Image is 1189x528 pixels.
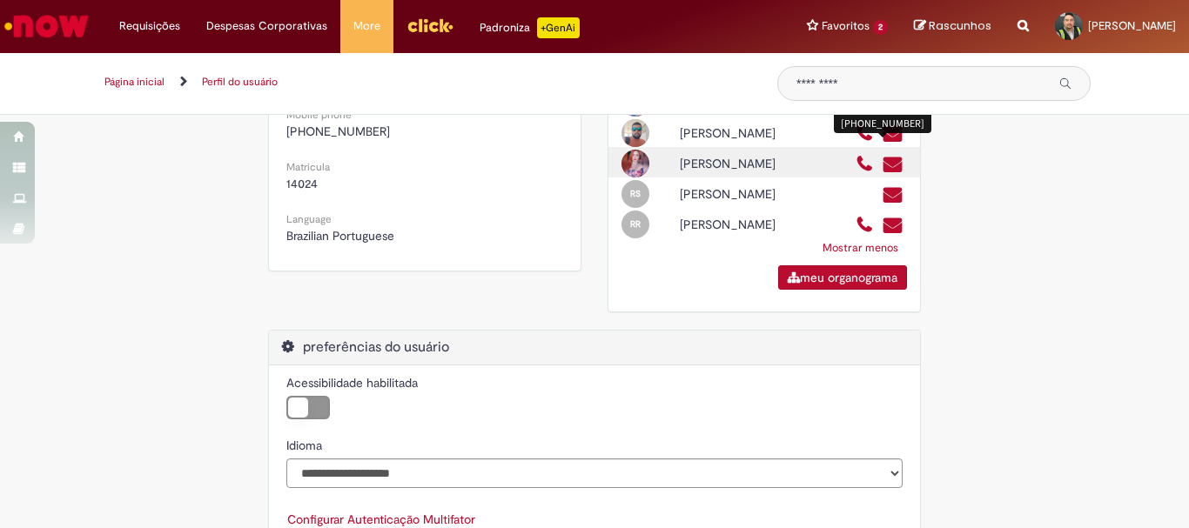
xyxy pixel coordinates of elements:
[119,17,180,35] span: Requisições
[873,20,888,35] span: 2
[286,124,390,139] span: [PHONE_NUMBER]
[608,177,843,208] div: Open Profile: Renan Araujo da Silva
[667,155,842,172] div: [PERSON_NAME]
[286,437,322,454] label: Idioma
[406,12,453,38] img: click_logo_yellow_360x200.png
[814,232,907,264] a: Mostrar menos
[286,228,394,244] span: Brazilian Portuguese
[667,216,842,233] div: [PERSON_NAME]
[929,17,991,34] span: Rascunhos
[608,147,843,177] div: Open Profile: Maria Patricia Vieira
[286,176,318,191] span: 14024
[1088,18,1176,33] span: [PERSON_NAME]
[856,216,874,236] a: Ligar para +55 1111111000
[537,17,580,38] p: +GenAi
[286,108,352,122] small: Mobile phone
[667,185,842,203] div: [PERSON_NAME]
[104,75,165,89] a: Página inicial
[286,212,332,226] small: Language
[882,155,904,175] a: Enviar um e-mail para 99836710@ambev.com.br
[98,66,751,98] ul: Trilhas de página
[286,160,330,174] small: Matricula
[206,17,327,35] span: Despesas Corporativas
[914,18,991,35] a: Rascunhos
[822,17,870,35] span: Favoritos
[202,75,278,89] a: Perfil do usuário
[2,9,91,43] img: ServiceNow
[282,339,907,356] h2: preferências do usuário
[286,374,418,391] label: Acessibilidade habilitada
[882,216,904,236] a: Enviar um e-mail para 99735380@ambev.com.br
[778,265,907,290] a: meu organograma
[882,185,904,205] a: Enviar um e-mail para 99834154@ambev.com.br
[630,218,641,230] span: RR
[480,17,580,38] div: Padroniza
[630,188,641,199] span: RS
[608,117,843,147] div: Open Profile: Manoel Guibson Souza
[608,208,843,238] div: Open Profile: Roberto Walter De Souza Ramos
[667,124,842,142] div: [PERSON_NAME]
[353,17,380,35] span: More
[856,155,874,175] a: Ligar para +55 (85) 982103458
[834,98,931,133] div: Ligar para [PHONE_NUMBER]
